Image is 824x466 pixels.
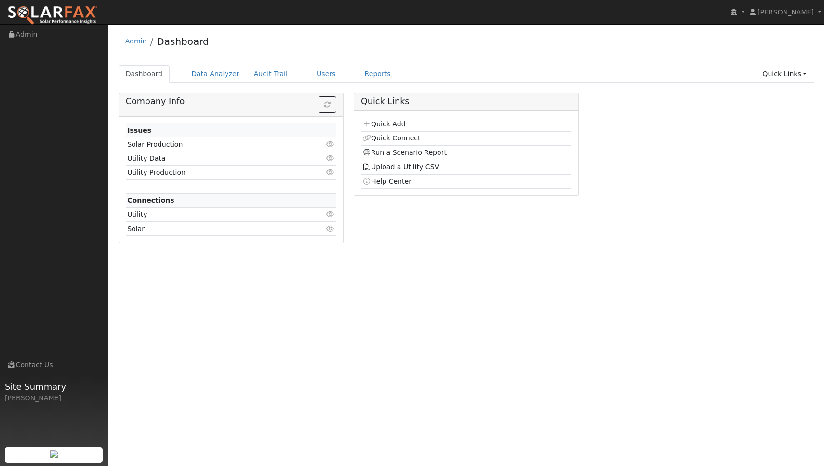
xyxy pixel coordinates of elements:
[326,155,335,162] i: Click to view
[126,137,302,151] td: Solar Production
[119,65,170,83] a: Dashboard
[127,126,151,134] strong: Issues
[309,65,343,83] a: Users
[758,8,814,16] span: [PERSON_NAME]
[362,120,405,128] a: Quick Add
[362,163,439,171] a: Upload a Utility CSV
[362,178,412,185] a: Help Center
[126,165,302,179] td: Utility Production
[755,65,814,83] a: Quick Links
[126,96,336,107] h5: Company Info
[126,207,302,221] td: Utility
[127,196,174,204] strong: Connections
[184,65,247,83] a: Data Analyzer
[326,169,335,176] i: Click to view
[5,380,103,393] span: Site Summary
[326,141,335,148] i: Click to view
[50,450,58,458] img: retrieve
[7,5,98,26] img: SolarFax
[126,222,302,236] td: Solar
[358,65,398,83] a: Reports
[157,36,209,47] a: Dashboard
[247,65,295,83] a: Audit Trail
[362,149,447,156] a: Run a Scenario Report
[125,37,147,45] a: Admin
[326,211,335,218] i: Click to view
[326,225,335,232] i: Click to view
[362,134,420,142] a: Quick Connect
[361,96,571,107] h5: Quick Links
[5,393,103,403] div: [PERSON_NAME]
[126,151,302,165] td: Utility Data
